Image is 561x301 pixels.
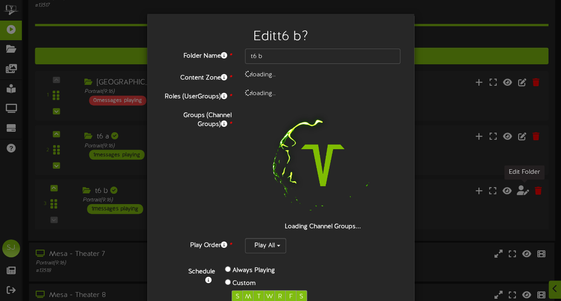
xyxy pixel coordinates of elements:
strong: Loading Channel Groups... [285,223,361,230]
label: Folder Name [154,49,238,61]
span: S [236,293,239,300]
span: M [245,293,251,300]
div: loading.. [238,89,407,98]
span: R [278,293,282,300]
b: Schedule [188,268,215,275]
h2: Edit t6 b ? [161,29,401,44]
span: W [266,293,273,300]
label: Roles (UserGroups) [154,89,238,101]
span: T [257,293,261,300]
img: loading-spinner-1.png [266,108,380,222]
label: Custom [233,279,256,288]
span: S [299,293,303,300]
label: Groups (Channel Groups) [154,108,238,129]
label: Content Zone [154,71,238,83]
div: loading.. [238,71,407,79]
span: F [289,293,293,300]
button: Play All [245,238,286,253]
input: Folder Name [245,49,401,64]
label: Always Playing [233,266,275,275]
label: Play Order [154,238,238,250]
